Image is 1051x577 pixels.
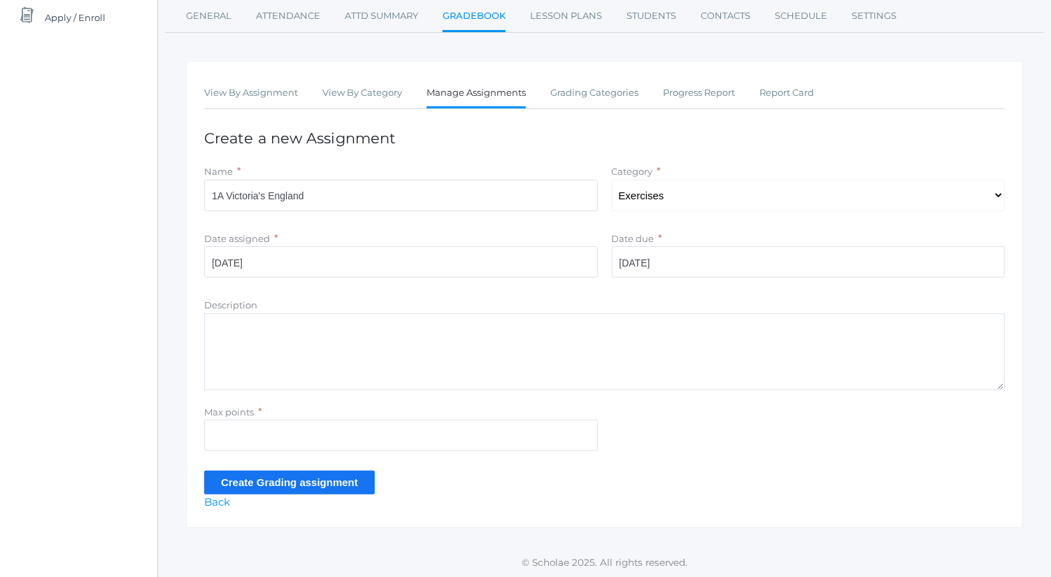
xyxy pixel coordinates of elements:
a: Gradebook [443,2,506,32]
a: View By Assignment [204,79,298,107]
a: Attd Summary [345,2,418,30]
a: Lesson Plans [530,2,602,30]
label: Date due [612,233,655,244]
span: Apply / Enroll [45,3,106,31]
a: Schedule [775,2,827,30]
label: Category [612,166,653,177]
label: Name [204,166,233,177]
h1: Create a new Assignment [204,130,1005,146]
a: General [186,2,231,30]
a: Report Card [759,79,814,107]
a: Back [204,495,230,508]
a: Attendance [256,2,320,30]
label: Max points [204,406,254,418]
label: Date assigned [204,233,270,244]
label: Description [204,299,257,311]
input: Create Grading assignment [204,471,375,494]
a: Students [627,2,676,30]
a: Manage Assignments [427,79,526,109]
a: Settings [852,2,896,30]
a: Progress Report [663,79,735,107]
p: © Scholae 2025. All rights reserved. [158,555,1051,569]
a: Grading Categories [550,79,638,107]
a: View By Category [322,79,402,107]
a: Contacts [701,2,750,30]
